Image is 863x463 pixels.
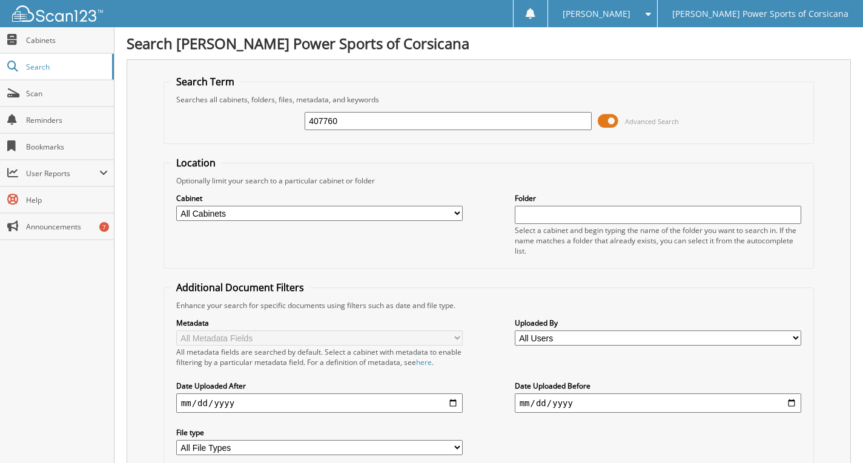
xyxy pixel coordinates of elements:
span: Announcements [26,222,108,232]
span: Help [26,195,108,205]
h1: Search [PERSON_NAME] Power Sports of Corsicana [127,33,851,53]
a: here [416,357,432,367]
input: end [515,393,802,413]
span: Cabinets [26,35,108,45]
input: start [176,393,463,413]
span: Search [26,62,106,72]
span: [PERSON_NAME] [563,10,630,18]
div: Optionally limit your search to a particular cabinet or folder [170,176,807,186]
label: Cabinet [176,193,463,203]
div: Searches all cabinets, folders, files, metadata, and keywords [170,94,807,105]
label: Folder [515,193,802,203]
div: Enhance your search for specific documents using filters such as date and file type. [170,300,807,310]
span: Advanced Search [625,117,679,126]
label: File type [176,427,463,438]
span: Scan [26,88,108,99]
span: User Reports [26,168,99,179]
label: Metadata [176,318,463,328]
legend: Location [170,156,222,169]
label: Uploaded By [515,318,802,328]
span: Reminders [26,115,108,125]
div: Select a cabinet and begin typing the name of the folder you want to search in. If the name match... [515,225,802,256]
label: Date Uploaded After [176,381,463,391]
legend: Search Term [170,75,240,88]
span: Bookmarks [26,142,108,152]
div: All metadata fields are searched by default. Select a cabinet with metadata to enable filtering b... [176,347,463,367]
div: 7 [99,222,109,232]
img: scan123-logo-white.svg [12,5,103,22]
iframe: Chat Widget [802,405,863,463]
label: Date Uploaded Before [515,381,802,391]
span: [PERSON_NAME] Power Sports of Corsicana [672,10,848,18]
legend: Additional Document Filters [170,281,310,294]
